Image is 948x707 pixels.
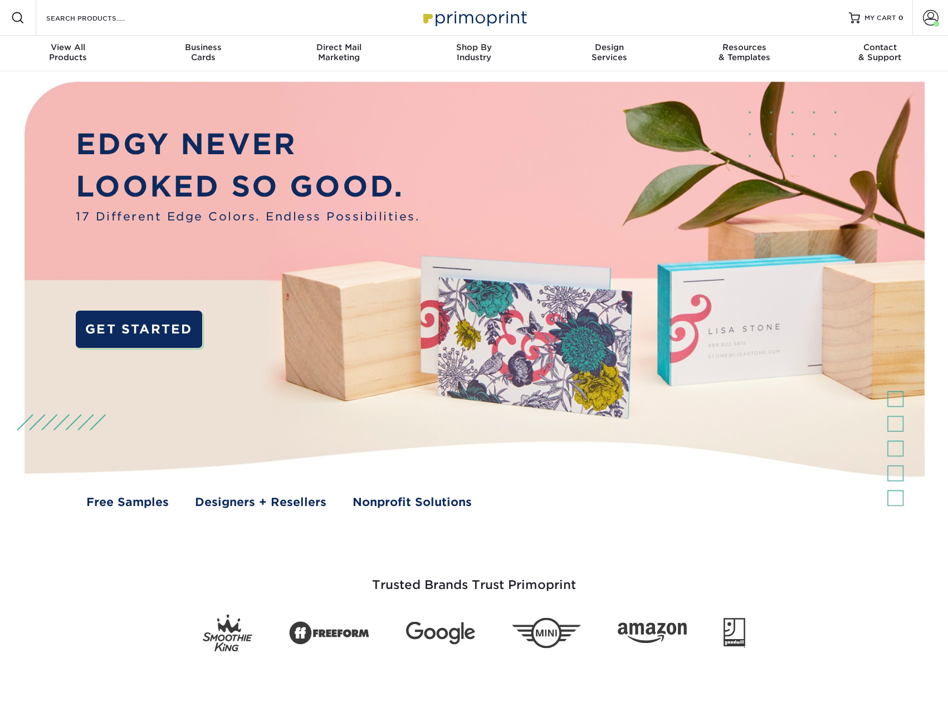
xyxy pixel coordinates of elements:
[618,622,687,644] img: Amazon
[271,42,407,62] div: Marketing
[148,551,800,606] h3: Trusted Brands Trust Primoprint
[541,42,677,62] div: Services
[1,42,136,52] span: View All
[86,494,169,511] a: Free Samples
[76,165,420,208] p: LOOKED SO GOOD.
[136,42,271,62] div: Cards
[677,42,812,52] span: Resources
[541,36,677,71] a: DesignServices
[407,36,542,71] a: Shop ByIndustry
[76,123,420,166] p: EDGY NEVER
[1,36,136,71] a: View AllProducts
[812,42,947,52] span: Contact
[271,36,407,71] a: Direct MailMarketing
[76,208,420,225] span: 17 Different Edge Colors. Endless Possibilities.
[195,494,326,511] a: Designers + Resellers
[812,42,947,62] div: & Support
[677,42,812,62] div: & Templates
[271,42,407,52] span: Direct Mail
[289,615,369,651] img: Freeform
[136,42,271,52] span: Business
[407,42,542,62] div: Industry
[512,618,581,649] img: Mini
[898,14,903,22] span: 0
[45,11,154,24] input: SEARCH PRODUCTS.....
[541,42,677,52] span: Design
[136,36,271,71] a: BusinessCards
[353,494,472,511] a: Nonprofit Solutions
[76,311,202,348] a: GET STARTED
[864,13,896,23] span: MY CART
[407,42,542,52] span: Shop By
[677,36,812,71] a: Resources& Templates
[812,36,947,71] a: Contact& Support
[203,615,252,652] img: Smoothie King
[1,42,136,62] div: Products
[406,621,475,644] img: Google
[418,6,530,30] img: Primoprint
[724,618,745,648] img: Goodwill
